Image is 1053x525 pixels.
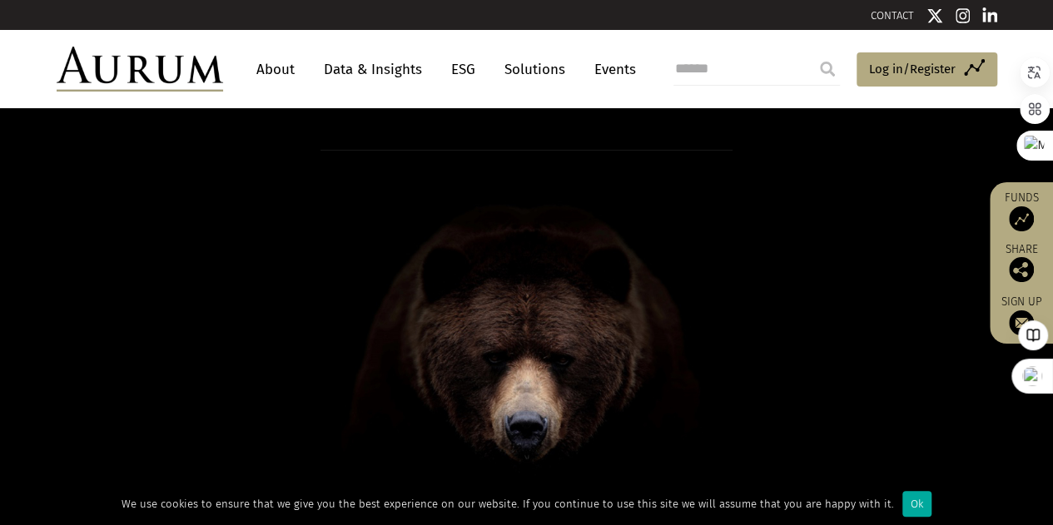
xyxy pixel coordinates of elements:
img: Twitter icon [926,7,943,24]
a: Sign up [998,295,1045,335]
a: Solutions [496,54,574,85]
img: Share this post [1009,257,1034,282]
a: Funds [998,191,1045,231]
img: Access Funds [1009,206,1034,231]
img: Linkedin icon [982,7,997,24]
input: Submit [811,52,844,86]
a: Events [586,54,636,85]
a: Data & Insights [315,54,430,85]
div: Ok [902,491,931,517]
img: Aurum [57,47,223,92]
a: Log in/Register [857,52,997,87]
img: Instagram icon [956,7,971,24]
a: About [248,54,303,85]
span: Log in/Register [869,59,956,79]
a: CONTACT [871,9,914,22]
div: Share [998,244,1045,282]
img: Sign up to our newsletter [1009,310,1034,335]
a: ESG [443,54,484,85]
